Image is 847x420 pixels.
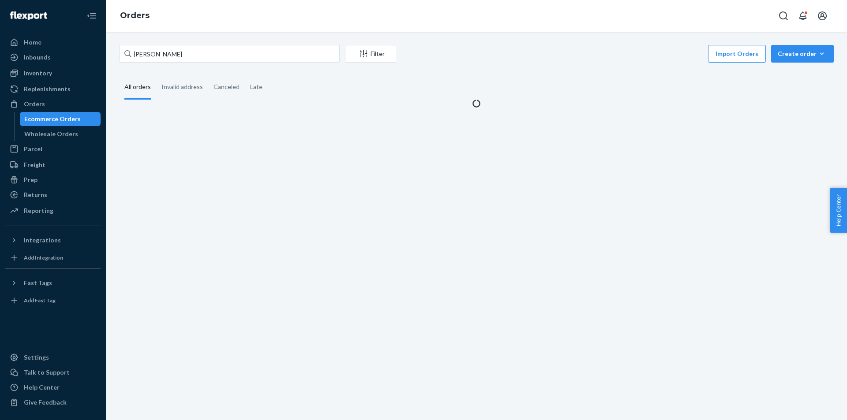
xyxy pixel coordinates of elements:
[5,97,101,111] a: Orders
[24,190,47,199] div: Returns
[250,75,262,98] div: Late
[24,115,81,123] div: Ecommerce Orders
[24,160,45,169] div: Freight
[124,75,151,100] div: All orders
[24,398,67,407] div: Give Feedback
[24,130,78,138] div: Wholesale Orders
[5,204,101,218] a: Reporting
[24,383,60,392] div: Help Center
[5,294,101,308] a: Add Fast Tag
[5,142,101,156] a: Parcel
[708,45,766,63] button: Import Orders
[24,297,56,304] div: Add Fast Tag
[24,69,52,78] div: Inventory
[5,158,101,172] a: Freight
[24,175,37,184] div: Prep
[5,251,101,265] a: Add Integration
[161,75,203,98] div: Invalid address
[5,233,101,247] button: Integrations
[10,11,47,20] img: Flexport logo
[5,35,101,49] a: Home
[5,276,101,290] button: Fast Tags
[120,11,150,20] a: Orders
[24,100,45,108] div: Orders
[24,85,71,93] div: Replenishments
[113,3,157,29] ol: breadcrumbs
[5,82,101,96] a: Replenishments
[24,254,63,261] div: Add Integration
[775,7,792,25] button: Open Search Box
[5,66,101,80] a: Inventory
[24,353,49,362] div: Settings
[119,45,340,63] input: Search orders
[24,53,51,62] div: Inbounds
[830,188,847,233] button: Help Center
[24,368,70,377] div: Talk to Support
[5,395,101,409] button: Give Feedback
[24,38,41,47] div: Home
[794,7,812,25] button: Open notifications
[20,112,101,126] a: Ecommerce Orders
[5,365,101,379] a: Talk to Support
[24,206,53,215] div: Reporting
[214,75,240,98] div: Canceled
[20,127,101,141] a: Wholesale Orders
[345,49,396,58] div: Filter
[771,45,834,63] button: Create order
[778,49,827,58] div: Create order
[24,236,61,245] div: Integrations
[24,279,52,287] div: Fast Tags
[24,145,42,153] div: Parcel
[5,50,101,64] a: Inbounds
[83,7,101,25] button: Close Navigation
[345,45,396,63] button: Filter
[5,350,101,364] a: Settings
[5,173,101,187] a: Prep
[5,188,101,202] a: Returns
[813,7,831,25] button: Open account menu
[5,380,101,394] a: Help Center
